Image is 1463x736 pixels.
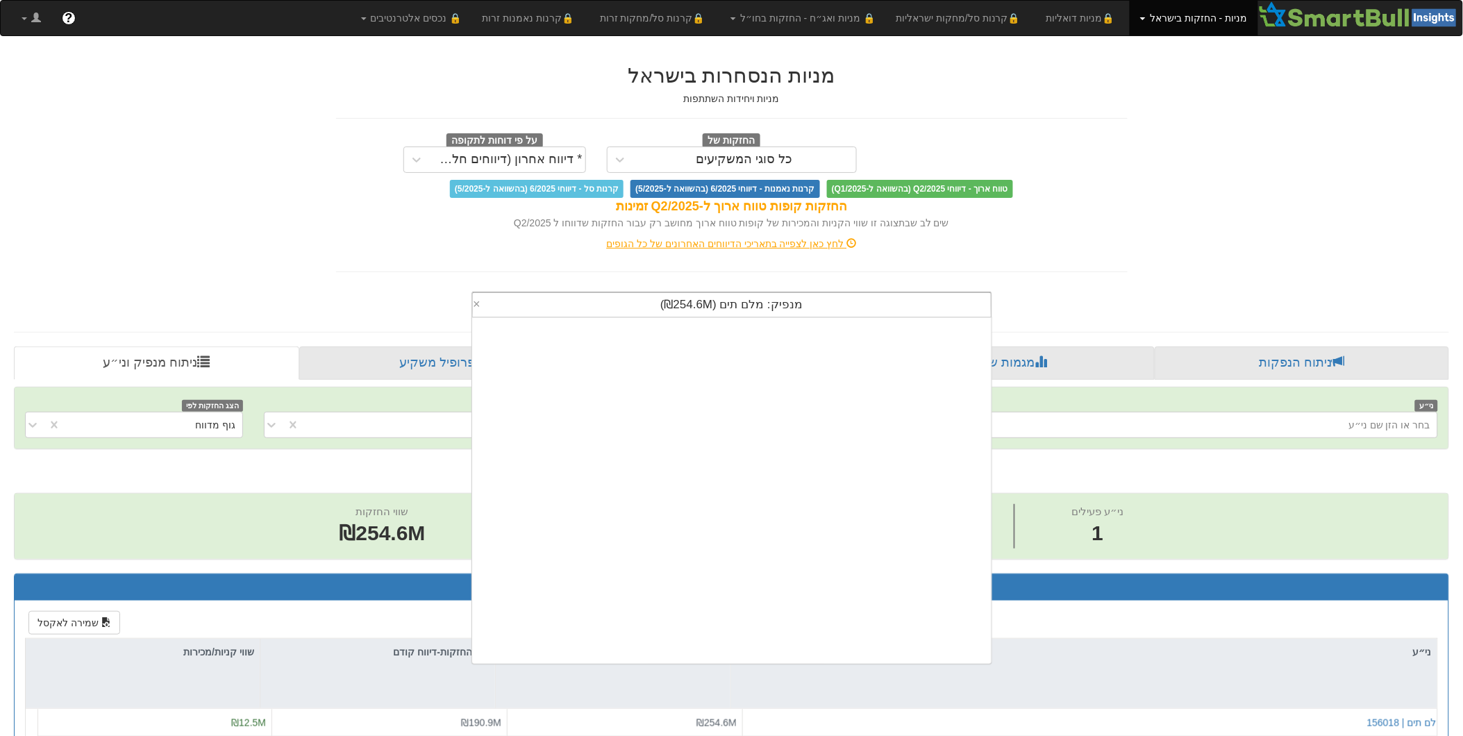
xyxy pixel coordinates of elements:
[336,64,1128,87] h2: מניות הנסחרות בישראל
[1071,505,1123,517] span: ני״ע פעילים
[1036,1,1130,35] a: 🔒מניות דואליות
[1367,716,1444,730] button: מלם תים | 156018
[731,639,1437,665] div: ני״ע
[28,611,120,635] button: שמירה לאקסל
[471,1,590,35] a: 🔒קרנות נאמנות זרות
[1258,1,1462,28] img: Smartbull
[885,1,1035,35] a: 🔒קרנות סל/מחקות ישראליות
[472,318,992,735] div: grid
[1071,519,1123,549] span: 1
[473,293,485,317] span: Clear value
[696,153,793,167] div: כל סוגי המשקיעים
[1415,400,1438,412] span: ני״ע
[65,11,72,25] span: ?
[703,133,761,149] span: החזקות של
[446,133,543,149] span: על פי דוחות לתקופה
[1130,1,1257,35] a: מניות - החזקות בישראל
[231,717,266,728] span: ₪12.5M
[1348,418,1430,432] div: בחר או הזן שם ני״ע
[25,581,1438,594] h3: סיכום החזקות בני״ע של מלם תים
[473,298,480,310] span: ×
[827,180,1013,198] span: טווח ארוך - דיווחי Q2/2025 (בהשוואה ל-Q1/2025)
[14,463,1449,486] h2: מלם תים - ניתוח מנפיק
[339,521,425,544] span: ₪254.6M
[450,180,624,198] span: קרנות סל - דיווחי 6/2025 (בהשוואה ל-5/2025)
[336,198,1128,216] div: החזקות קופות טווח ארוך ל-Q2/2025 זמינות
[720,1,885,35] a: 🔒 מניות ואג״ח - החזקות בחו״ל
[351,1,472,35] a: 🔒 נכסים אלטרנטיבים
[356,505,408,517] span: שווי החזקות
[336,94,1128,104] h5: מניות ויחידות השתתפות
[1155,346,1449,380] a: ניתוח הנפקות
[630,180,819,198] span: קרנות נאמנות - דיווחי 6/2025 (בהשוואה ל-5/2025)
[869,346,1155,380] a: מגמות שוק
[336,216,1128,230] div: שים לב שבתצוגה זו שווי הקניות והמכירות של קופות טווח ארוך מחושב רק עבור החזקות שדווחו ל Q2/2025
[326,237,1138,251] div: לחץ כאן לצפייה בתאריכי הדיווחים האחרונים של כל הגופים
[260,639,495,665] div: שווי החזקות-דיווח קודם
[14,346,299,380] a: ניתוח מנפיק וני״ע
[299,346,589,380] a: פרופיל משקיע
[590,1,720,35] a: 🔒קרנות סל/מחקות זרות
[182,400,243,412] span: הצג החזקות לפי
[696,717,737,728] span: ₪254.6M
[195,418,235,432] div: גוף מדווח
[433,153,583,167] div: * דיווח אחרון (דיווחים חלקיים)
[660,298,803,311] span: מנפיק: ‏מלם תים ‎(₪254.6M)‎
[51,1,86,35] a: ?
[26,639,260,665] div: שווי קניות/מכירות
[461,717,501,728] span: ₪190.9M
